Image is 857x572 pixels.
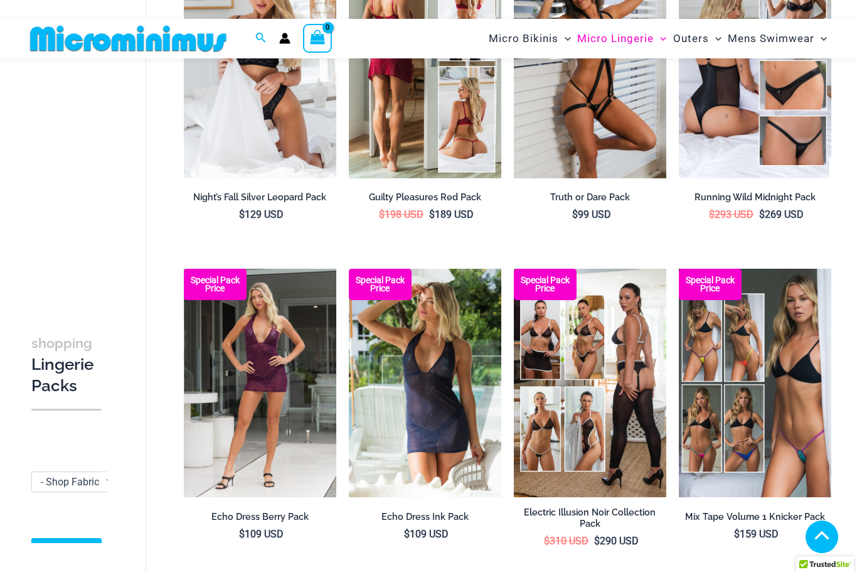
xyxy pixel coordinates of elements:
h2: Mix Tape Volume 1 Knicker Pack [679,511,831,523]
a: View Shopping Cart, empty [303,24,332,53]
h2: Running Wild Midnight Pack [679,192,831,203]
b: Special Pack Price [514,276,577,293]
a: Mix Tape Volume 1 Knicker Pack [679,511,831,527]
a: Micro LingerieMenu ToggleMenu Toggle [574,23,669,55]
span: $ [379,208,385,220]
bdi: 109 USD [239,528,284,540]
span: $ [239,528,245,540]
img: MM SHOP LOGO FLAT [25,24,232,53]
a: Truth or Dare Pack [514,192,666,208]
span: $ [759,208,765,220]
a: Collection Pack (3) Electric Illusion Noir 1949 Bodysuit 04Electric Illusion Noir 1949 Bodysuit 04 [514,269,666,498]
a: Echo Dress Berry Pack [184,511,336,527]
span: Micro Bikinis [489,23,558,55]
a: Echo Berry 5671 Dress 682 Thong 02 Echo Berry 5671 Dress 682 Thong 05Echo Berry 5671 Dress 682 Th... [184,269,336,498]
span: Mens Swimwear [728,23,814,55]
a: Pack F Pack BPack B [679,269,831,498]
a: Echo Dress Ink Pack [349,511,501,527]
h2: Truth or Dare Pack [514,192,666,203]
span: $ [734,528,740,540]
img: Echo Ink 5671 Dress 682 Thong 07 [349,269,501,498]
nav: Site Navigation [484,21,832,57]
bdi: 109 USD [404,528,449,540]
span: $ [709,208,715,220]
span: Menu Toggle [709,23,721,55]
span: $ [429,208,435,220]
h2: Electric Illusion Noir Collection Pack [514,507,666,530]
b: Special Pack Price [184,276,247,293]
a: Night’s Fall Silver Leopard Pack [184,192,336,208]
a: Micro BikinisMenu ToggleMenu Toggle [486,23,574,55]
a: Search icon link [255,31,267,46]
span: - Shop Fabric Type [31,472,119,492]
h3: Lingerie Packs [31,332,102,396]
a: Guilty Pleasures Red Pack [349,192,501,208]
bdi: 198 USD [379,208,423,220]
img: Pack F [679,269,831,498]
bdi: 293 USD [709,208,753,220]
bdi: 310 USD [544,535,588,547]
h2: Night’s Fall Silver Leopard Pack [184,192,336,203]
span: $ [572,208,578,220]
bdi: 99 USD [572,208,611,220]
span: Menu Toggle [654,23,666,55]
a: Mens SwimwearMenu ToggleMenu Toggle [725,23,830,55]
h2: Guilty Pleasures Red Pack [349,192,501,203]
bdi: 129 USD [239,208,284,220]
bdi: 189 USD [429,208,474,220]
a: Electric Illusion Noir Collection Pack [514,507,666,535]
img: Echo Berry 5671 Dress 682 Thong 02 [184,269,336,498]
a: Running Wild Midnight Pack [679,192,831,208]
a: Echo Ink 5671 Dress 682 Thong 07 Echo Ink 5671 Dress 682 Thong 08Echo Ink 5671 Dress 682 Thong 08 [349,269,501,498]
span: Outers [673,23,709,55]
iframe: TrustedSite Certified [31,42,144,293]
span: Menu Toggle [558,23,571,55]
span: - Shop Fabric Type [41,476,123,488]
span: - Shop Fabric Type [32,472,119,492]
b: Special Pack Price [349,276,412,293]
bdi: 269 USD [759,208,804,220]
img: Collection Pack (3) [514,269,666,498]
bdi: 159 USD [734,528,779,540]
b: Special Pack Price [679,276,742,293]
span: Menu Toggle [814,23,827,55]
h2: Echo Dress Berry Pack [184,511,336,523]
span: $ [544,535,550,547]
h2: Echo Dress Ink Pack [349,511,501,523]
a: Account icon link [279,33,290,44]
span: Micro Lingerie [577,23,654,55]
a: OutersMenu ToggleMenu Toggle [670,23,725,55]
span: $ [404,528,410,540]
bdi: 290 USD [594,535,639,547]
span: $ [594,535,600,547]
span: shopping [31,335,92,351]
span: $ [239,208,245,220]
